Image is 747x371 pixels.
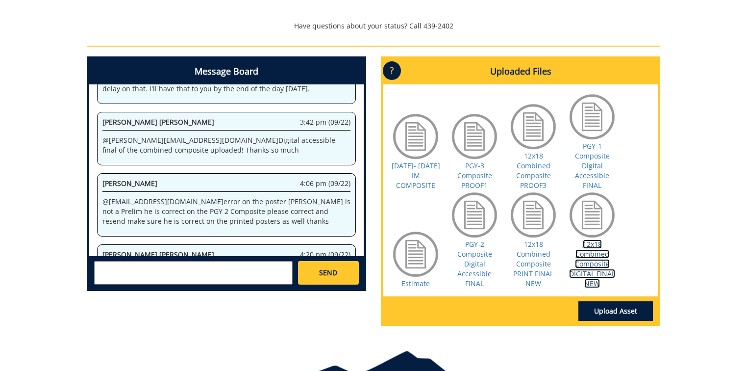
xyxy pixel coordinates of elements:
[319,268,337,278] span: SEND
[300,179,350,188] span: 4:06 pm (09/22)
[102,117,214,127] span: [PERSON_NAME] [PERSON_NAME]
[102,135,350,155] p: @ [PERSON_NAME][EMAIL_ADDRESS][DOMAIN_NAME] Digital accessible final of the combined composite up...
[401,279,430,288] a: Estimate
[102,179,157,188] span: [PERSON_NAME]
[383,59,658,84] h4: Uploaded Files
[94,261,293,285] textarea: messageToSend
[513,239,553,288] a: 12x18 Combined Composite PRINT FINAL NEW
[383,61,401,80] p: ?
[457,239,492,288] a: PGY-2 Composite Digital Accessible FINAL
[300,117,350,127] span: 3:42 pm (09/22)
[516,151,551,190] a: 12x18 Combined Composite PROOF3
[457,161,492,190] a: PGY-3 Composite PROOF1
[569,239,615,288] a: 12x18 Combined Composite DIGITAL FINAL NEW
[87,21,660,31] p: Have questions about your status? Call 439-2402
[102,250,214,259] span: [PERSON_NAME] [PERSON_NAME]
[89,59,364,84] h4: Message Board
[392,161,440,190] a: [DATE]- [DATE] IM COMPOSITE
[298,261,359,285] a: SEND
[578,301,653,321] a: Upload Asset
[575,141,610,190] a: PGY-1 Composite Digital Accessible FINAL
[300,250,350,260] span: 4:20 pm (09/22)
[102,197,350,226] p: @ [EMAIL_ADDRESS][DOMAIN_NAME] error on the poster [PERSON_NAME] is not a Prelim he is correct on...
